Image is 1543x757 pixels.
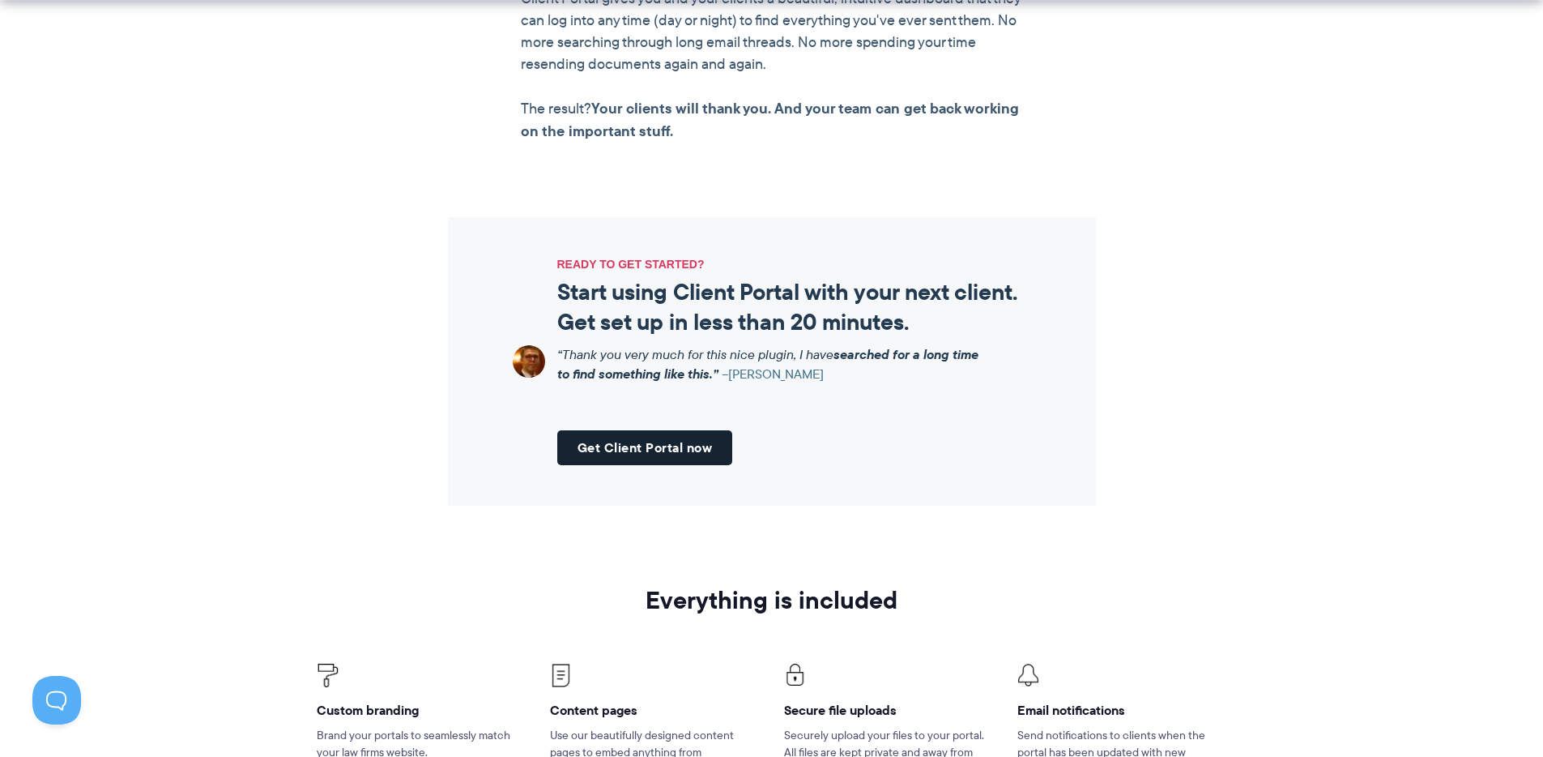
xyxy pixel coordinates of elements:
h4: Secure file uploads [784,702,993,719]
a: Get Client Portal now [557,430,733,465]
strong: Your clients will thank you. And your team can get back working on the important stuff. [521,97,1019,142]
cite: –[PERSON_NAME] [722,365,824,383]
img: Client Portal Icons [550,664,572,687]
p: “Thank you very much for this nice plugin, I have [557,345,991,383]
img: Client Portal Icons [317,664,339,687]
iframe: Toggle Customer Support [32,676,81,725]
span: READY TO GET STARTED? [557,258,1031,272]
strong: searched for a long time to find something like this.” [557,344,978,383]
img: Client Portal Icon [1017,664,1039,686]
h4: Content pages [550,702,759,719]
p: The result? [521,97,1023,143]
img: Client Portal Icons [784,664,806,686]
h4: Email notifications [1017,702,1226,719]
h4: Custom branding [317,702,526,719]
h2: Everything is included [317,587,1226,614]
h2: Start using Client Portal with your next client. Get set up in less than 20 minutes. [557,277,1031,336]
